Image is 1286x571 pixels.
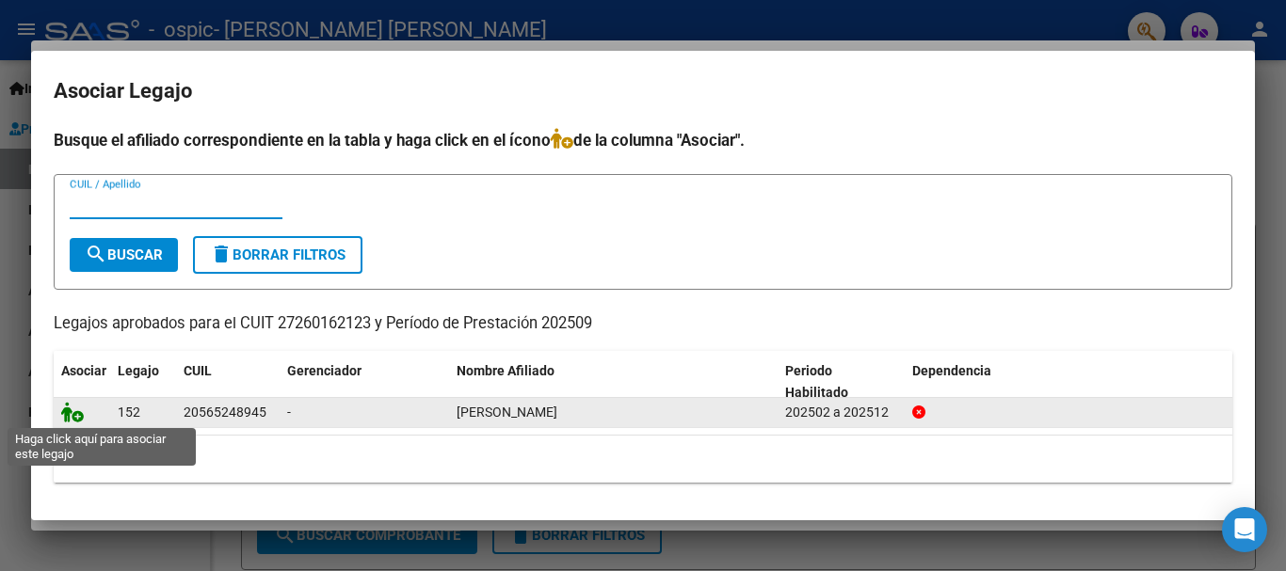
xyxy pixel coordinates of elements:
[184,363,212,378] span: CUIL
[85,243,107,265] mat-icon: search
[118,404,140,420] span: 152
[61,363,106,378] span: Asociar
[54,312,1232,336] p: Legajos aprobados para el CUIT 27260162123 y Período de Prestación 202509
[110,351,176,413] datatable-header-cell: Legajo
[210,246,346,263] span: Borrar Filtros
[176,351,280,413] datatable-header-cell: CUIL
[54,436,1232,483] div: 1 registros
[287,404,291,420] span: -
[280,351,449,413] datatable-header-cell: Gerenciador
[778,351,905,413] datatable-header-cell: Periodo Habilitado
[449,351,778,413] datatable-header-cell: Nombre Afiliado
[1222,507,1267,552] div: Open Intercom Messenger
[54,351,110,413] datatable-header-cell: Asociar
[287,363,362,378] span: Gerenciador
[785,363,848,400] span: Periodo Habilitado
[70,238,178,272] button: Buscar
[85,246,163,263] span: Buscar
[210,243,233,265] mat-icon: delete
[54,73,1232,109] h2: Asociar Legajo
[118,363,159,378] span: Legajo
[785,402,897,423] div: 202502 a 202512
[905,351,1233,413] datatable-header-cell: Dependencia
[193,236,362,274] button: Borrar Filtros
[184,402,266,423] div: 20565248945
[54,128,1232,152] h4: Busque el afiliado correspondiente en la tabla y haga click en el ícono de la columna "Asociar".
[912,363,991,378] span: Dependencia
[457,404,557,420] span: MOSMANN RINAUDO OLIVER
[457,363,555,378] span: Nombre Afiliado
